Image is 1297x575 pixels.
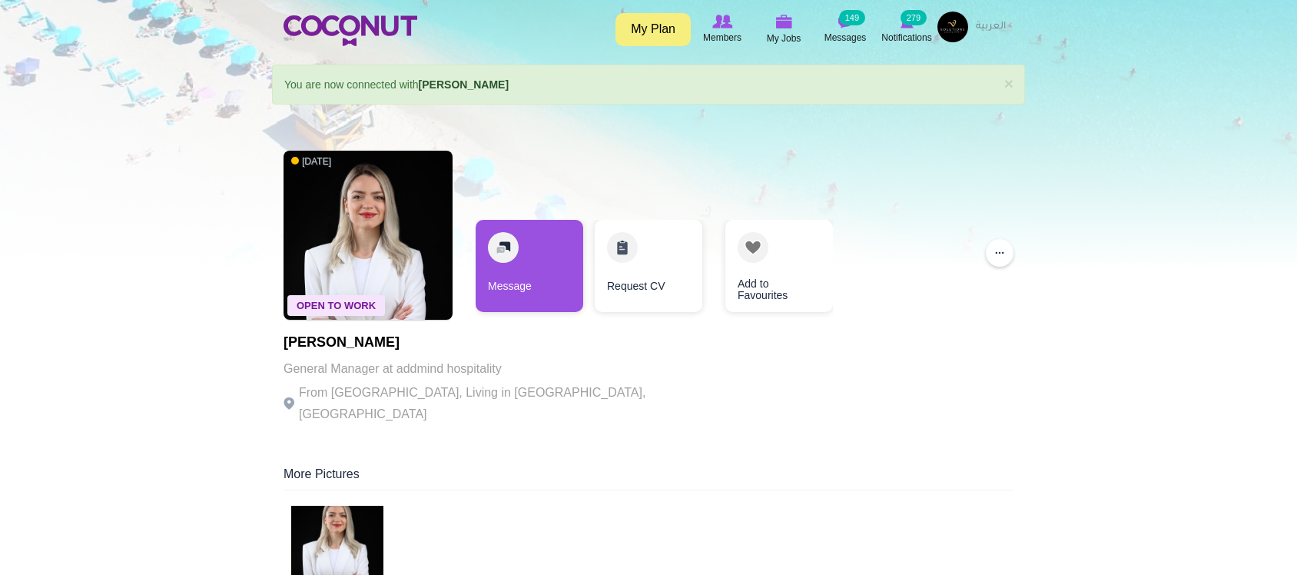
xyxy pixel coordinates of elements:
[838,15,853,28] img: Messages
[1004,75,1013,91] a: ×
[775,15,792,28] img: My Jobs
[767,31,801,46] span: My Jobs
[272,65,1025,105] div: You are now connected with
[968,12,1013,42] a: العربية
[692,12,753,47] a: Browse Members Members
[595,220,702,320] div: 2 / 3
[901,15,914,28] img: Notifications
[881,30,931,45] span: Notifications
[419,78,509,91] a: [PERSON_NAME]
[839,10,865,25] small: 149
[284,335,706,351] h1: [PERSON_NAME]
[291,155,331,168] span: [DATE]
[284,358,706,380] p: General Manager at addmind hospitality
[876,12,937,47] a: Notifications Notifications 279
[753,12,814,48] a: My Jobs My Jobs
[814,12,876,47] a: Messages Messages 149
[901,10,927,25] small: 279
[287,295,385,316] span: Open To Work
[284,382,706,425] p: From [GEOGRAPHIC_DATA], Living in [GEOGRAPHIC_DATA], [GEOGRAPHIC_DATA]
[986,239,1013,267] button: ...
[615,13,691,46] a: My Plan
[714,220,821,320] div: 3 / 3
[476,220,583,320] div: 1 / 3
[284,15,417,46] img: Home
[703,30,741,45] span: Members
[476,220,583,312] a: Message
[284,466,1013,490] div: More Pictures
[824,30,867,45] span: Messages
[725,220,833,312] a: Add to Favourites
[712,15,732,28] img: Browse Members
[595,220,702,312] a: Request CV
